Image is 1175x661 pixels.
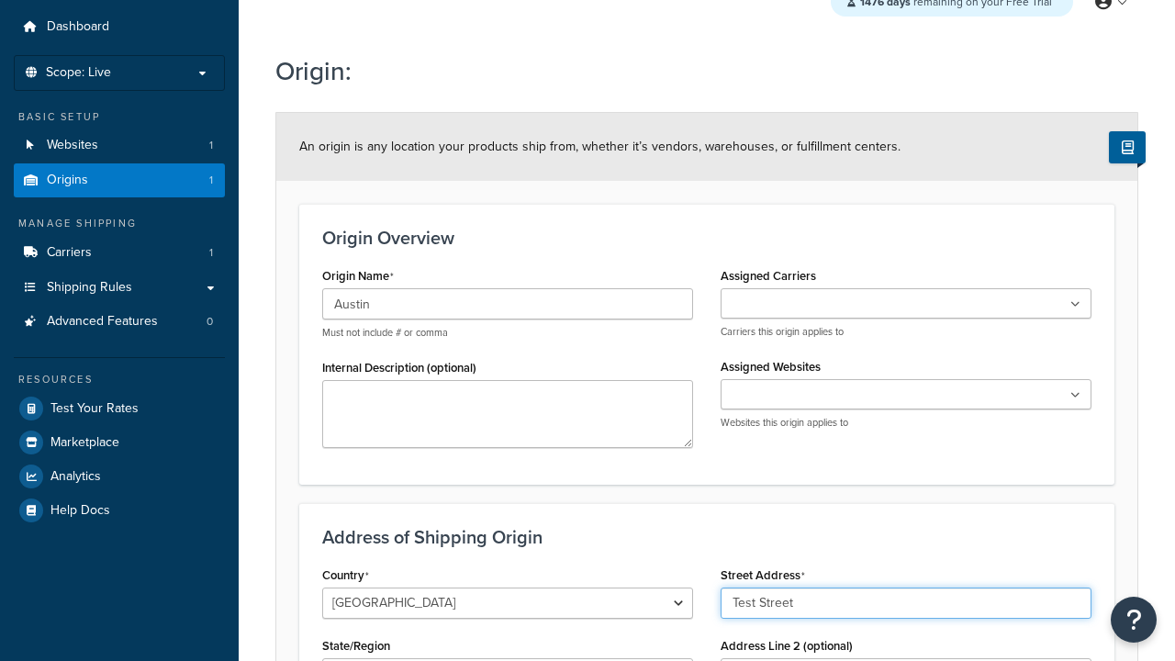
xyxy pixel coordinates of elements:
span: 1 [209,245,213,261]
label: Street Address [721,568,805,583]
li: Origins [14,163,225,197]
span: Marketplace [50,435,119,451]
span: An origin is any location your products ship from, whether it’s vendors, warehouses, or fulfillme... [299,137,901,156]
h3: Address of Shipping Origin [322,527,1091,547]
label: Country [322,568,369,583]
label: Origin Name [322,269,394,284]
h1: Origin: [275,53,1115,89]
label: Address Line 2 (optional) [721,639,853,653]
span: 1 [209,173,213,188]
a: Advanced Features0 [14,305,225,339]
div: Resources [14,372,225,387]
p: Carriers this origin applies to [721,325,1091,339]
span: 1 [209,138,213,153]
label: Assigned Carriers [721,269,816,283]
li: Advanced Features [14,305,225,339]
span: Help Docs [50,503,110,519]
li: Websites [14,129,225,162]
span: Test Your Rates [50,401,139,417]
span: Shipping Rules [47,280,132,296]
h3: Origin Overview [322,228,1091,248]
a: Marketplace [14,426,225,459]
a: Analytics [14,460,225,493]
label: State/Region [322,639,390,653]
span: Advanced Features [47,314,158,330]
p: Must not include # or comma [322,326,693,340]
p: Websites this origin applies to [721,416,1091,430]
span: Carriers [47,245,92,261]
button: Show Help Docs [1109,131,1146,163]
a: Shipping Rules [14,271,225,305]
div: Manage Shipping [14,216,225,231]
a: Test Your Rates [14,392,225,425]
a: Websites1 [14,129,225,162]
a: Dashboard [14,10,225,44]
a: Help Docs [14,494,225,527]
label: Internal Description (optional) [322,361,476,375]
button: Open Resource Center [1111,597,1157,643]
a: Carriers1 [14,236,225,270]
span: Dashboard [47,19,109,35]
label: Assigned Websites [721,360,821,374]
a: Origins1 [14,163,225,197]
span: Origins [47,173,88,188]
span: Analytics [50,469,101,485]
span: Scope: Live [46,65,111,81]
span: Websites [47,138,98,153]
div: Basic Setup [14,109,225,125]
li: Carriers [14,236,225,270]
span: 0 [207,314,213,330]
